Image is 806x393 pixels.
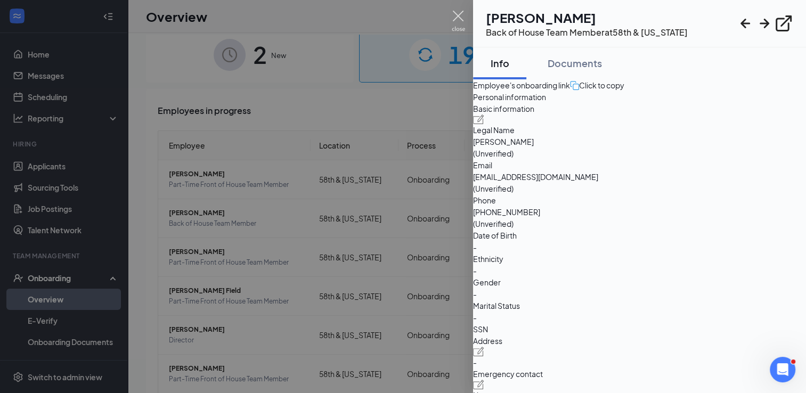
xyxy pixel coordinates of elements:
[473,148,806,159] span: (Unverified)
[548,56,602,70] div: Documents
[484,56,516,70] div: Info
[755,14,774,33] svg: ArrowRight
[473,356,806,368] span: -
[774,14,793,33] svg: ExternalLink
[473,368,806,380] span: Emergency contact
[473,300,806,312] span: Marital Status
[473,218,806,230] span: (Unverified)
[473,206,806,218] span: [PHONE_NUMBER]
[473,323,806,335] span: SSN
[473,241,806,253] span: -
[486,9,688,27] h1: [PERSON_NAME]
[473,194,806,206] span: Phone
[486,27,688,38] div: Back of House Team Member at 58th & [US_STATE]
[570,79,624,91] button: Click to copy
[473,230,806,241] span: Date of Birth
[570,81,579,90] img: click-to-copy.71757273a98fde459dfc.svg
[473,312,806,323] span: -
[473,171,806,183] span: [EMAIL_ADDRESS][DOMAIN_NAME]
[473,253,806,265] span: Ethnicity
[473,265,806,276] span: -
[473,335,806,347] span: Address
[736,14,755,33] svg: ArrowLeftNew
[473,136,806,148] span: [PERSON_NAME]
[770,357,795,382] iframe: Intercom live chat
[473,276,806,288] span: Gender
[473,183,806,194] span: (Unverified)
[473,159,806,171] span: Email
[473,124,806,136] span: Legal Name
[473,91,806,103] span: Personal information
[473,79,570,91] span: Employee's onboarding link
[473,288,806,300] span: -
[473,103,806,114] span: Basic information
